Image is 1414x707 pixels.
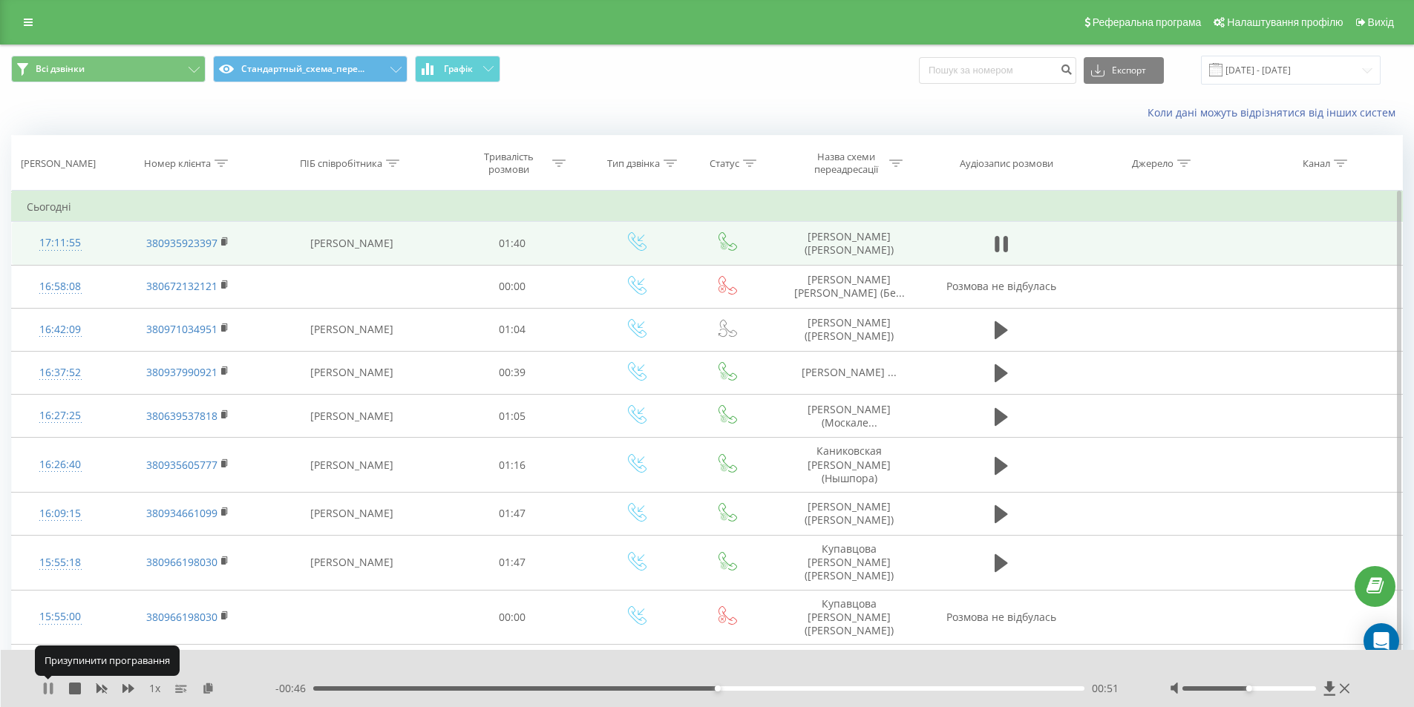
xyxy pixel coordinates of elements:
[1303,157,1330,170] div: Канал
[12,192,1403,222] td: Сьогодні
[436,395,589,438] td: 01:05
[436,492,589,535] td: 01:47
[770,590,929,645] td: Купавцова [PERSON_NAME] ([PERSON_NAME])
[27,401,94,430] div: 16:27:25
[802,365,897,379] span: [PERSON_NAME] ...
[275,681,313,696] span: - 00:46
[436,645,589,688] td: 01:14
[1093,16,1202,28] span: Реферальна програма
[266,536,436,591] td: [PERSON_NAME]
[266,222,436,265] td: [PERSON_NAME]
[794,272,905,300] span: [PERSON_NAME] [PERSON_NAME] (Бе...
[266,308,436,351] td: [PERSON_NAME]
[146,610,217,624] a: 380966198030
[1092,681,1119,696] span: 00:51
[21,157,96,170] div: [PERSON_NAME]
[266,351,436,394] td: [PERSON_NAME]
[146,458,217,472] a: 380935605777
[146,365,217,379] a: 380937990921
[146,322,217,336] a: 380971034951
[146,279,217,293] a: 380672132121
[146,555,217,569] a: 380966198030
[607,157,660,170] div: Тип дзвінка
[1132,157,1174,170] div: Джерело
[27,548,94,577] div: 15:55:18
[1148,105,1403,119] a: Коли дані можуть відрізнятися вiд інших систем
[415,56,500,82] button: Графік
[714,685,720,691] div: Accessibility label
[436,438,589,493] td: 01:16
[1246,685,1252,691] div: Accessibility label
[146,236,217,250] a: 380935923397
[770,492,929,535] td: [PERSON_NAME] ([PERSON_NAME])
[436,265,589,308] td: 00:00
[146,409,217,423] a: 380639537818
[710,157,739,170] div: Статус
[144,157,211,170] div: Номер клієнта
[27,602,94,631] div: 15:55:00
[27,499,94,528] div: 16:09:15
[436,351,589,394] td: 00:39
[436,590,589,645] td: 00:00
[436,308,589,351] td: 01:04
[946,610,1056,624] span: Розмова не відбулась
[436,222,589,265] td: 01:40
[266,645,436,688] td: [PERSON_NAME]
[27,315,94,344] div: 16:42:09
[946,279,1056,293] span: Розмова не відбулась
[770,536,929,591] td: Купавцова [PERSON_NAME] ([PERSON_NAME])
[266,395,436,438] td: [PERSON_NAME]
[27,272,94,301] div: 16:58:08
[213,56,407,82] button: Стандартный_схема_пере...
[11,56,206,82] button: Всі дзвінки
[806,151,886,176] div: Назва схеми переадресації
[1364,623,1399,659] div: Open Intercom Messenger
[27,358,94,387] div: 16:37:52
[444,64,473,74] span: Графік
[27,450,94,479] div: 16:26:40
[146,506,217,520] a: 380934661099
[300,157,382,170] div: ПІБ співробітника
[770,438,929,493] td: Каниковская [PERSON_NAME] (Нышпора)
[770,308,929,351] td: [PERSON_NAME] ([PERSON_NAME])
[35,645,180,675] div: Призупинити програвання
[266,438,436,493] td: [PERSON_NAME]
[36,63,85,75] span: Всі дзвінки
[1227,16,1343,28] span: Налаштування профілю
[266,492,436,535] td: [PERSON_NAME]
[436,536,589,591] td: 01:47
[770,222,929,265] td: [PERSON_NAME] ([PERSON_NAME])
[808,402,891,430] span: [PERSON_NAME] (Москале...
[1368,16,1394,28] span: Вихід
[919,57,1076,84] input: Пошук за номером
[960,157,1053,170] div: Аудіозапис розмови
[27,228,94,257] div: 17:11:55
[469,151,549,176] div: Тривалість розмови
[149,681,160,696] span: 1 x
[1084,57,1164,84] button: Експорт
